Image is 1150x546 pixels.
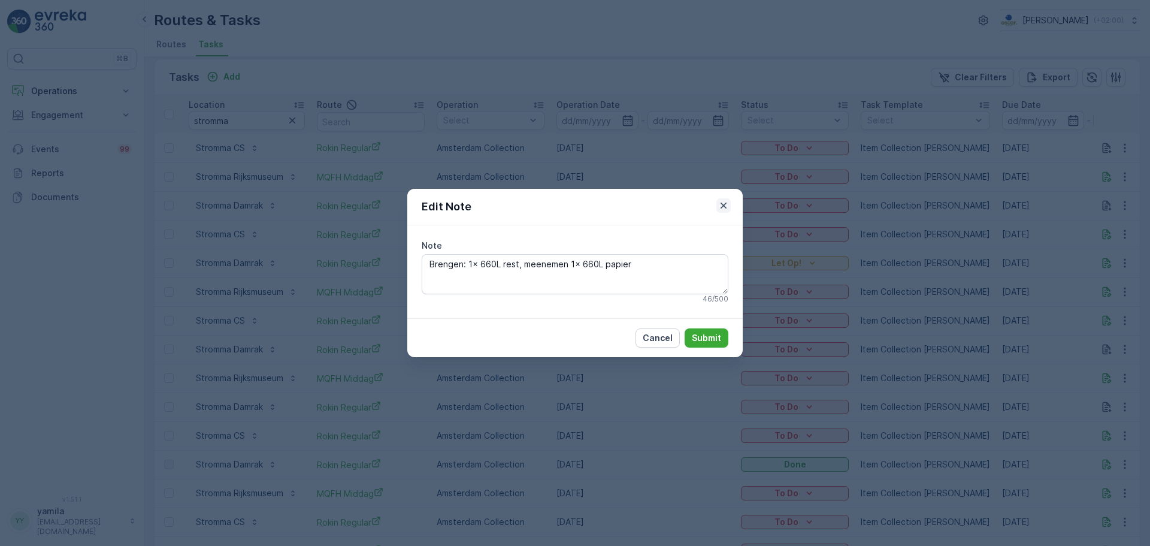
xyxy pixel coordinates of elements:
p: Edit Note [422,198,471,215]
textarea: Brengen: 1x 660L rest, meenemen 1x 660L papier [422,254,728,294]
button: Cancel [635,328,680,348]
button: Submit [685,328,728,348]
label: Note [422,240,442,251]
p: Submit [692,332,721,344]
p: Cancel [643,332,673,344]
p: 46 / 500 [703,294,728,304]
